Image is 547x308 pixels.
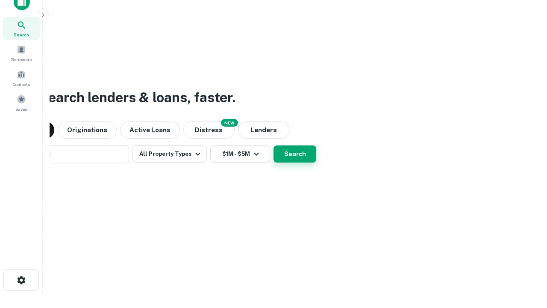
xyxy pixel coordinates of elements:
a: Search [3,17,40,40]
button: Active Loans [120,121,180,139]
span: Saved [15,106,28,113]
div: NEW [221,119,238,127]
h3: Search lenders & loans, faster. [39,87,235,108]
button: $1M - $5M [210,145,270,163]
iframe: Chat Widget [504,212,547,253]
span: Search [14,31,29,38]
a: Contacts [3,66,40,89]
a: Borrowers [3,41,40,65]
a: Saved [3,91,40,114]
button: Search distressed loans with lien and other non-mortgage details. [183,121,235,139]
span: Contacts [13,81,30,88]
button: Originations [58,121,117,139]
span: Borrowers [11,56,32,63]
button: Lenders [238,121,289,139]
button: Search [273,145,316,163]
button: All Property Types [132,145,207,163]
